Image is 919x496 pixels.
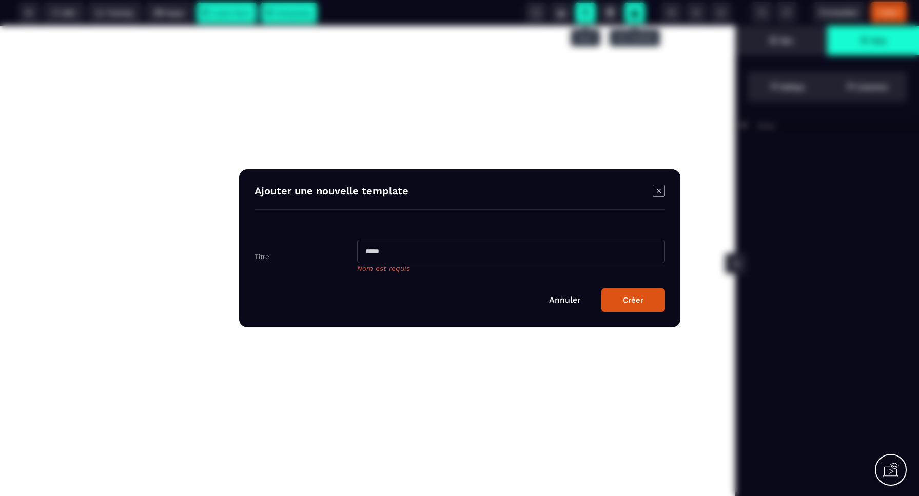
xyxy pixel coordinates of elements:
[549,295,581,305] a: Annuler
[623,295,643,305] div: Créer
[601,288,665,312] button: Créer
[255,185,408,199] h4: Ajouter une nouvelle template
[357,264,410,272] span: Nom est requis
[255,253,269,261] label: Titre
